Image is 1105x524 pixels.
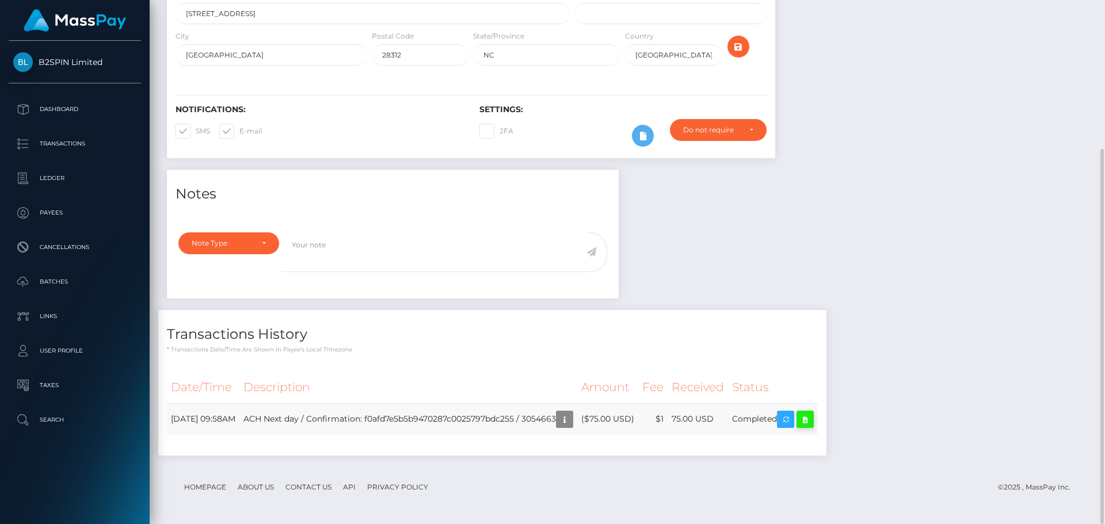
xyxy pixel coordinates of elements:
[233,478,279,496] a: About Us
[176,124,210,139] label: SMS
[13,308,136,325] p: Links
[13,342,136,359] p: User Profile
[668,403,728,435] td: 75.00 USD
[167,403,239,435] td: [DATE] 09:58AM
[998,481,1079,494] div: © 2025 , MassPay Inc.
[239,372,577,403] th: Description
[9,336,141,365] a: User Profile
[13,377,136,394] p: Taxes
[638,372,668,403] th: Fee
[281,478,336,496] a: Contact Us
[668,372,728,403] th: Received
[13,239,136,256] p: Cancellations
[13,101,136,118] p: Dashboard
[728,372,818,403] th: Status
[9,198,141,227] a: Payees
[9,267,141,296] a: Batches
[176,31,189,41] label: City
[167,324,818,345] h4: Transactions History
[167,345,818,354] p: * Transactions date/time are shown in payee's local timezone
[372,31,414,41] label: Postal Code
[9,302,141,331] a: Links
[178,232,279,254] button: Note Type
[13,204,136,221] p: Payees
[13,273,136,290] p: Batches
[9,57,141,67] span: B2SPIN Limited
[577,372,638,403] th: Amount
[239,403,577,435] td: ACH Next day / Confirmation: f0afd7e5b5b9470287c0025797bdc255 / 3054663
[24,9,126,32] img: MassPay Logo
[9,164,141,193] a: Ledger
[638,403,668,435] td: $1
[176,105,462,114] h6: Notifications:
[363,478,433,496] a: Privacy Policy
[176,184,610,204] h4: Notes
[479,105,766,114] h6: Settings:
[9,129,141,158] a: Transactions
[192,239,253,248] div: Note Type
[219,124,262,139] label: E-mail
[670,119,767,141] button: Do not require
[9,95,141,124] a: Dashboard
[728,403,818,435] td: Completed
[167,372,239,403] th: Date/Time
[13,135,136,152] p: Transactions
[473,31,524,41] label: State/Province
[577,403,638,435] td: ($75.00 USD)
[683,125,740,135] div: Do not require
[625,31,654,41] label: Country
[9,406,141,434] a: Search
[180,478,231,496] a: Homepage
[479,124,513,139] label: 2FA
[9,371,141,400] a: Taxes
[13,170,136,187] p: Ledger
[13,52,33,72] img: B2SPIN Limited
[13,411,136,429] p: Search
[9,233,141,262] a: Cancellations
[338,478,360,496] a: API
